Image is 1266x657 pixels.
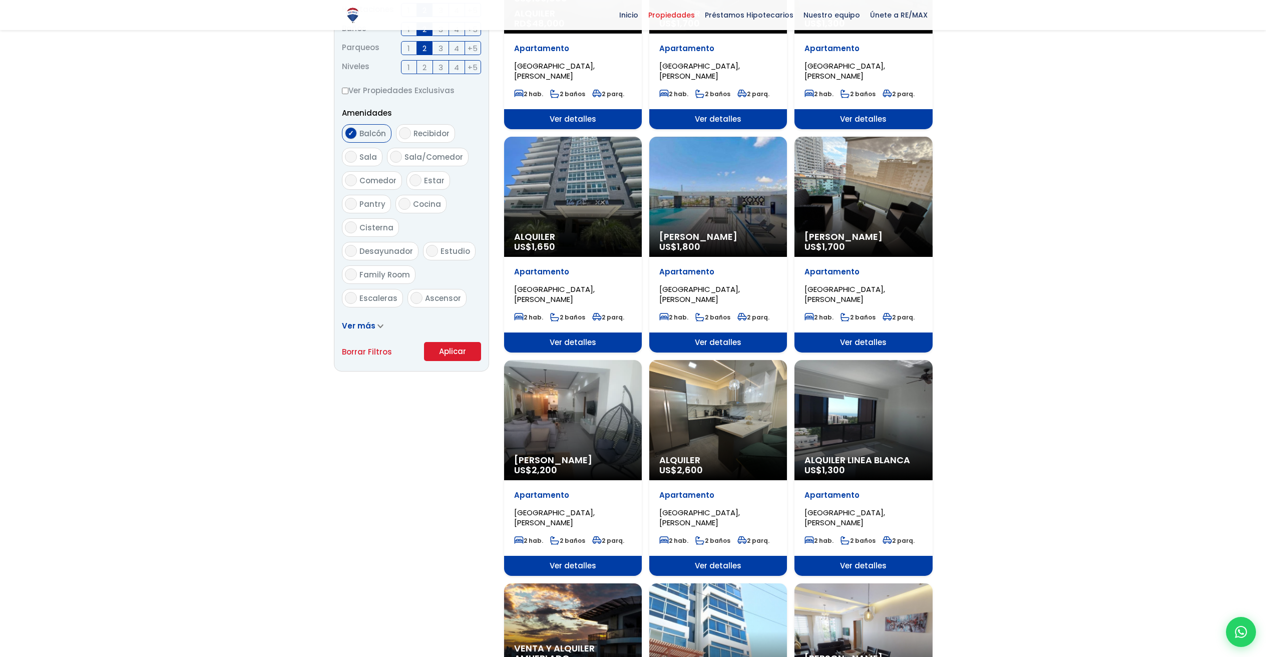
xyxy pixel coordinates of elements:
a: Alquiler US$1,650 Apartamento [GEOGRAPHIC_DATA], [PERSON_NAME] 2 hab. 2 baños 2 parq. Ver detalles [504,137,642,353]
button: Aplicar [424,342,481,361]
a: Borrar Filtros [342,346,392,358]
span: [GEOGRAPHIC_DATA], [PERSON_NAME] [804,61,885,81]
span: Parqueos [342,41,379,55]
span: Ascensor [425,293,461,303]
a: Ver más [342,320,383,331]
input: Ascensor [410,292,423,304]
span: 2 hab. [804,313,833,321]
span: 2 baños [695,536,730,545]
span: 1,300 [822,464,845,476]
span: [GEOGRAPHIC_DATA], [PERSON_NAME] [514,284,595,304]
span: Nuestro equipo [798,8,865,23]
span: 2 parq. [592,313,624,321]
span: 2 baños [840,90,876,98]
span: Ver detalles [649,333,787,353]
span: Ver más [342,320,375,331]
span: Alquiler [659,455,777,465]
span: Recibidor [413,128,450,139]
span: [GEOGRAPHIC_DATA], [PERSON_NAME] [804,284,885,304]
span: Niveles [342,60,369,74]
span: 2 hab. [659,313,688,321]
span: Estudio [441,246,470,256]
p: Apartamento [514,267,632,277]
span: Únete a RE/MAX [865,8,933,23]
input: Estudio [426,245,438,257]
span: 2 baños [695,90,730,98]
input: Ver Propiedades Exclusivas [342,88,348,94]
span: Family Room [359,269,410,280]
span: [GEOGRAPHIC_DATA], [PERSON_NAME] [514,507,595,528]
span: 2 baños [550,536,585,545]
p: Apartamento [659,490,777,500]
p: Apartamento [514,44,632,54]
span: Alquiler Linea Blanca [804,455,922,465]
input: Cisterna [345,221,357,233]
span: [GEOGRAPHIC_DATA], [PERSON_NAME] [659,61,740,81]
span: US$ [804,464,845,476]
span: Sala [359,152,377,162]
a: [PERSON_NAME] US$1,700 Apartamento [GEOGRAPHIC_DATA], [PERSON_NAME] 2 hab. 2 baños 2 parq. Ver de... [794,137,932,353]
span: Cisterna [359,222,393,233]
span: Estar [424,175,445,186]
span: 1,800 [677,240,700,253]
span: US$ [514,464,557,476]
span: 1 [407,42,410,55]
span: Inicio [614,8,643,23]
span: 2 baños [550,313,585,321]
a: Alquiler US$2,600 Apartamento [GEOGRAPHIC_DATA], [PERSON_NAME] 2 hab. 2 baños 2 parq. Ver detalles [649,360,787,576]
input: Family Room [345,268,357,280]
span: 4 [454,61,459,74]
span: 3 [439,42,443,55]
span: Ver detalles [649,556,787,576]
span: 2 baños [840,313,876,321]
span: 2 [423,42,427,55]
img: Logo de REMAX [344,7,361,24]
span: +5 [468,42,478,55]
span: [PERSON_NAME] [514,455,632,465]
span: 2 parq. [737,313,769,321]
span: Alquiler [514,232,632,242]
span: 2 [423,61,427,74]
span: 2 parq. [883,536,915,545]
span: 2 hab. [659,536,688,545]
span: 2 parq. [883,313,915,321]
p: Apartamento [514,490,632,500]
a: [PERSON_NAME] US$1,800 Apartamento [GEOGRAPHIC_DATA], [PERSON_NAME] 2 hab. 2 baños 2 parq. Ver de... [649,137,787,353]
span: Pantry [359,199,385,209]
span: Comedor [359,175,396,186]
p: Apartamento [659,44,777,54]
span: 2 baños [840,536,876,545]
span: 4 [454,42,459,55]
span: 2 hab. [514,536,543,545]
p: Amenidades [342,107,481,119]
span: 2 hab. [514,313,543,321]
span: 1,650 [532,240,555,253]
span: 2 baños [695,313,730,321]
span: 2,600 [677,464,703,476]
span: [GEOGRAPHIC_DATA], [PERSON_NAME] [804,507,885,528]
span: 2,200 [532,464,557,476]
span: 1,700 [822,240,845,253]
span: Cocina [413,199,441,209]
span: Ver detalles [794,109,932,129]
span: Ver detalles [504,333,642,353]
span: 2 baños [550,90,585,98]
span: 2 parq. [737,536,769,545]
span: +5 [468,61,478,74]
span: 2 hab. [514,90,543,98]
span: 2 hab. [659,90,688,98]
label: Ver Propiedades Exclusivas [342,84,481,97]
span: Ver detalles [649,109,787,129]
input: Pantry [345,198,357,210]
input: Balcón [345,127,357,139]
span: US$ [804,240,845,253]
span: 3 [439,61,443,74]
p: Apartamento [804,44,922,54]
span: [GEOGRAPHIC_DATA], [PERSON_NAME] [659,507,740,528]
span: [PERSON_NAME] [659,232,777,242]
input: Desayunador [345,245,357,257]
span: Escaleras [359,293,397,303]
span: 2 parq. [592,90,624,98]
span: US$ [659,464,703,476]
p: Apartamento [804,490,922,500]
